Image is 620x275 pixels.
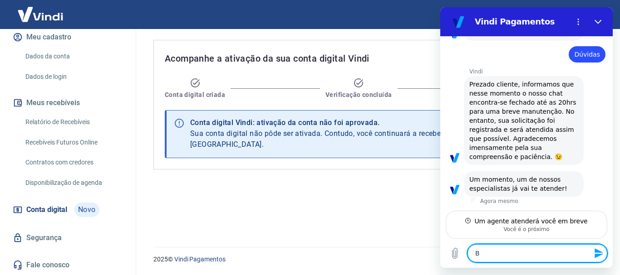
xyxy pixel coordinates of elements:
a: Contratos com credores [22,153,125,172]
div: Conta digital Vindi: ativação da conta não foi aprovada. [190,117,579,128]
span: Verificação concluída [325,90,392,99]
a: Dados da conta [22,47,125,66]
p: 2025 © [153,255,598,264]
a: Recebíveis Futuros Online [22,133,125,152]
span: Novo [74,203,99,217]
span: Acompanhe a ativação da sua conta digital Vindi [165,51,369,66]
a: Conta digitalNovo [11,199,125,221]
a: Relatório de Recebíveis [22,113,125,131]
a: Fale conosco [11,255,125,275]
button: Meu cadastro [11,27,125,47]
span: Conta digital [26,203,67,216]
a: Segurança [11,228,125,248]
a: Vindi Pagamentos [174,256,226,263]
span: Sua conta digital não pôde ser ativada. Contudo, você continuará a receber na conta bancária cada... [190,129,559,149]
button: Sair [576,6,609,23]
button: Meus recebíveis [11,93,125,113]
img: Vindi [11,0,70,28]
a: Disponibilização de agenda [22,174,125,192]
span: Conta digital criada [165,90,225,99]
a: Dados de login [22,68,125,86]
iframe: Janela de mensagens [440,7,613,268]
